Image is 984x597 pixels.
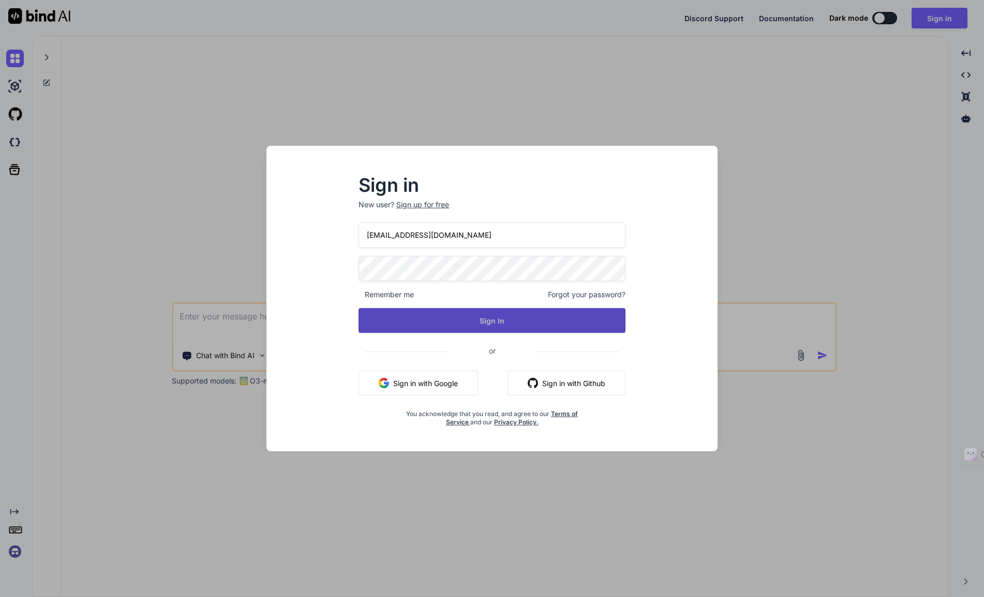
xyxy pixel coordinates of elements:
[359,289,414,300] span: Remember me
[359,200,625,222] p: New user?
[446,410,578,426] a: Terms of Service
[448,338,537,363] span: or
[359,308,625,333] button: Sign In
[528,378,538,388] img: github
[508,371,625,395] button: Sign in with Github
[379,378,389,388] img: google
[396,200,449,210] div: Sign up for free
[359,371,478,395] button: Sign in with Google
[403,404,581,426] div: You acknowledge that you read, and agree to our and our
[494,418,539,426] a: Privacy Policy.
[548,289,625,300] span: Forgot your password?
[359,222,625,248] input: Login or Email
[359,177,625,193] h2: Sign in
